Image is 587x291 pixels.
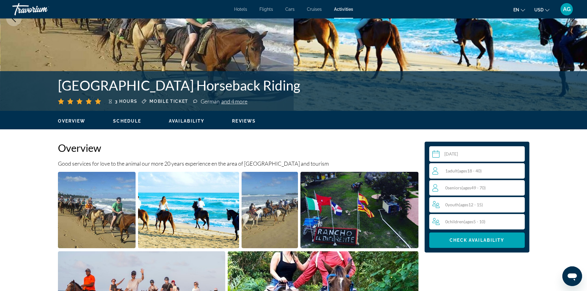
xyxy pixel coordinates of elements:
a: Cruises [307,7,322,12]
button: Open full-screen image slider [300,172,418,249]
span: ( 12 - 15) [459,202,483,207]
span: 3 hours [115,99,137,104]
span: Check Availability [450,238,504,243]
span: ( 18 - 40) [458,168,482,173]
span: Availability [169,119,204,123]
a: Activities [334,7,353,12]
button: Next image [565,11,581,26]
span: Reviews [232,119,256,123]
iframe: Button to launch messaging window [562,266,582,286]
h1: [GEOGRAPHIC_DATA] Horseback Riding [58,77,431,93]
div: German [201,98,247,105]
span: USD [534,7,544,12]
button: Open full-screen image slider [138,172,239,249]
button: Change currency [534,5,549,14]
button: Travelers: 1 adult, 0 children [429,163,525,229]
button: User Menu [559,3,575,16]
span: ages [460,202,468,207]
a: Hotels [234,7,247,12]
button: Schedule [113,118,141,124]
button: Reviews [232,118,256,124]
span: 1 [445,168,482,173]
span: 0 [445,202,483,207]
span: Overview [58,119,86,123]
span: Mobile ticket [149,99,188,104]
span: ( 49 - 70) [462,185,486,190]
span: ( 5 - 10) [464,219,485,224]
button: Open full-screen image slider [242,172,298,249]
a: Travorium [12,1,74,17]
span: and 4 more [221,98,247,105]
span: Adult [448,168,458,173]
span: 0 [445,185,486,190]
span: Children [448,219,464,224]
span: ages [463,185,471,190]
span: Seniors [448,185,462,190]
a: Cars [285,7,295,12]
span: AG [563,6,571,12]
h2: Overview [58,142,418,154]
span: ages [465,219,473,224]
a: Flights [259,7,273,12]
button: Check Availability [429,232,525,248]
span: 0 [445,219,485,224]
button: Change language [513,5,525,14]
button: Previous image [6,11,22,26]
span: en [513,7,519,12]
span: Schedule [113,119,141,123]
span: ages [459,168,467,173]
button: Availability [169,118,204,124]
button: Open full-screen image slider [58,172,136,249]
button: Overview [58,118,86,124]
span: Youth [448,202,459,207]
p: Good services for love to the animal our more 20 years experience en the area of [GEOGRAPHIC_DATA... [58,160,418,167]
